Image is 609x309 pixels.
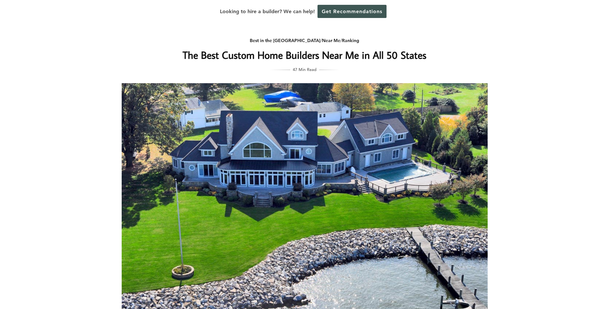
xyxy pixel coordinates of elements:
[250,38,320,43] a: Best in the [GEOGRAPHIC_DATA]
[177,47,433,63] h1: The Best Custom Home Builders Near Me in All 50 States
[322,38,340,43] a: Near Me
[342,38,359,43] a: Ranking
[318,5,387,18] a: Get Recommendations
[177,37,433,45] div: / /
[293,66,317,73] span: 47 Min Read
